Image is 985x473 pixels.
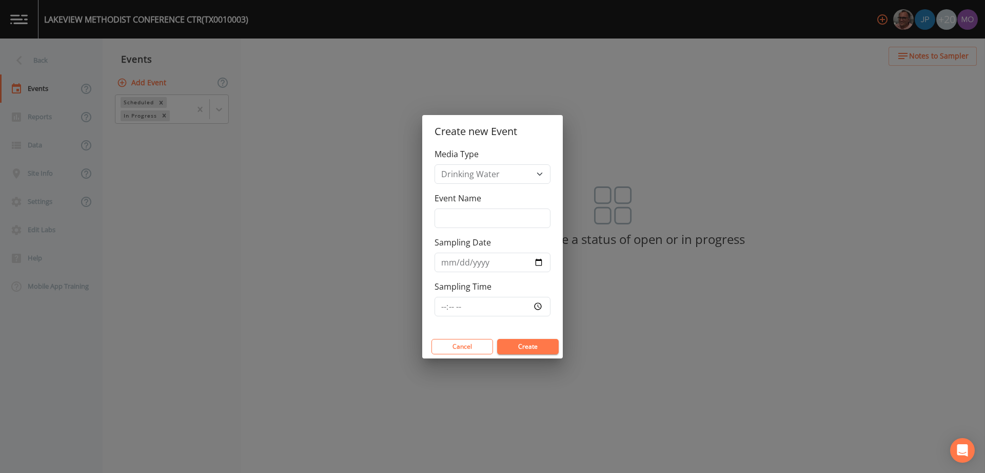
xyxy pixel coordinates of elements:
label: Sampling Time [435,280,491,293]
button: Create [497,339,559,354]
div: Open Intercom Messenger [950,438,975,463]
h2: Create new Event [422,115,563,148]
label: Sampling Date [435,236,491,249]
label: Media Type [435,148,479,160]
button: Cancel [431,339,493,354]
label: Event Name [435,192,481,204]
